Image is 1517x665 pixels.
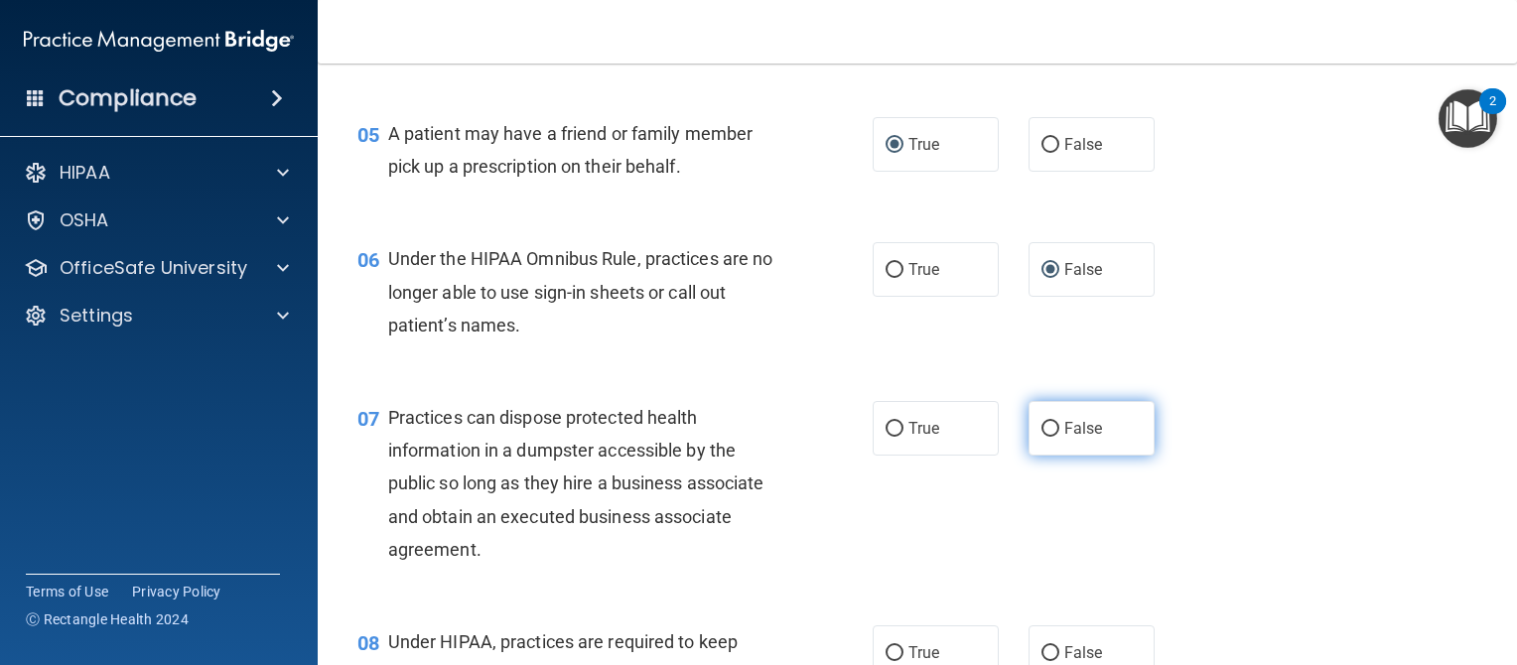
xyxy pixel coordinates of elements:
input: True [886,646,903,661]
input: True [886,138,903,153]
h4: Compliance [59,84,197,112]
input: False [1041,646,1059,661]
span: 08 [357,631,379,655]
p: OSHA [60,208,109,232]
input: False [1041,138,1059,153]
div: 2 [1489,101,1496,127]
span: 05 [357,123,379,147]
span: True [908,643,939,662]
span: Under the HIPAA Omnibus Rule, practices are no longer able to use sign-in sheets or call out pati... [388,248,773,334]
span: False [1064,135,1103,154]
span: True [908,419,939,438]
input: True [886,422,903,437]
span: True [908,260,939,279]
input: False [1041,422,1059,437]
span: A patient may have a friend or family member pick up a prescription on their behalf. [388,123,753,177]
img: PMB logo [24,21,294,61]
span: False [1064,419,1103,438]
a: Terms of Use [26,582,108,601]
input: False [1041,263,1059,278]
a: Privacy Policy [132,582,221,601]
p: OfficeSafe University [60,256,247,280]
span: Ⓒ Rectangle Health 2024 [26,609,189,629]
span: Practices can dispose protected health information in a dumpster accessible by the public so long... [388,407,764,560]
button: Open Resource Center, 2 new notifications [1439,89,1497,148]
a: Settings [24,304,289,328]
a: HIPAA [24,161,289,185]
span: 07 [357,407,379,431]
span: 06 [357,248,379,272]
p: Settings [60,304,133,328]
span: True [908,135,939,154]
iframe: Drift Widget Chat Controller [1174,525,1493,603]
a: OSHA [24,208,289,232]
span: False [1064,260,1103,279]
input: True [886,263,903,278]
span: False [1064,643,1103,662]
a: OfficeSafe University [24,256,289,280]
p: HIPAA [60,161,110,185]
